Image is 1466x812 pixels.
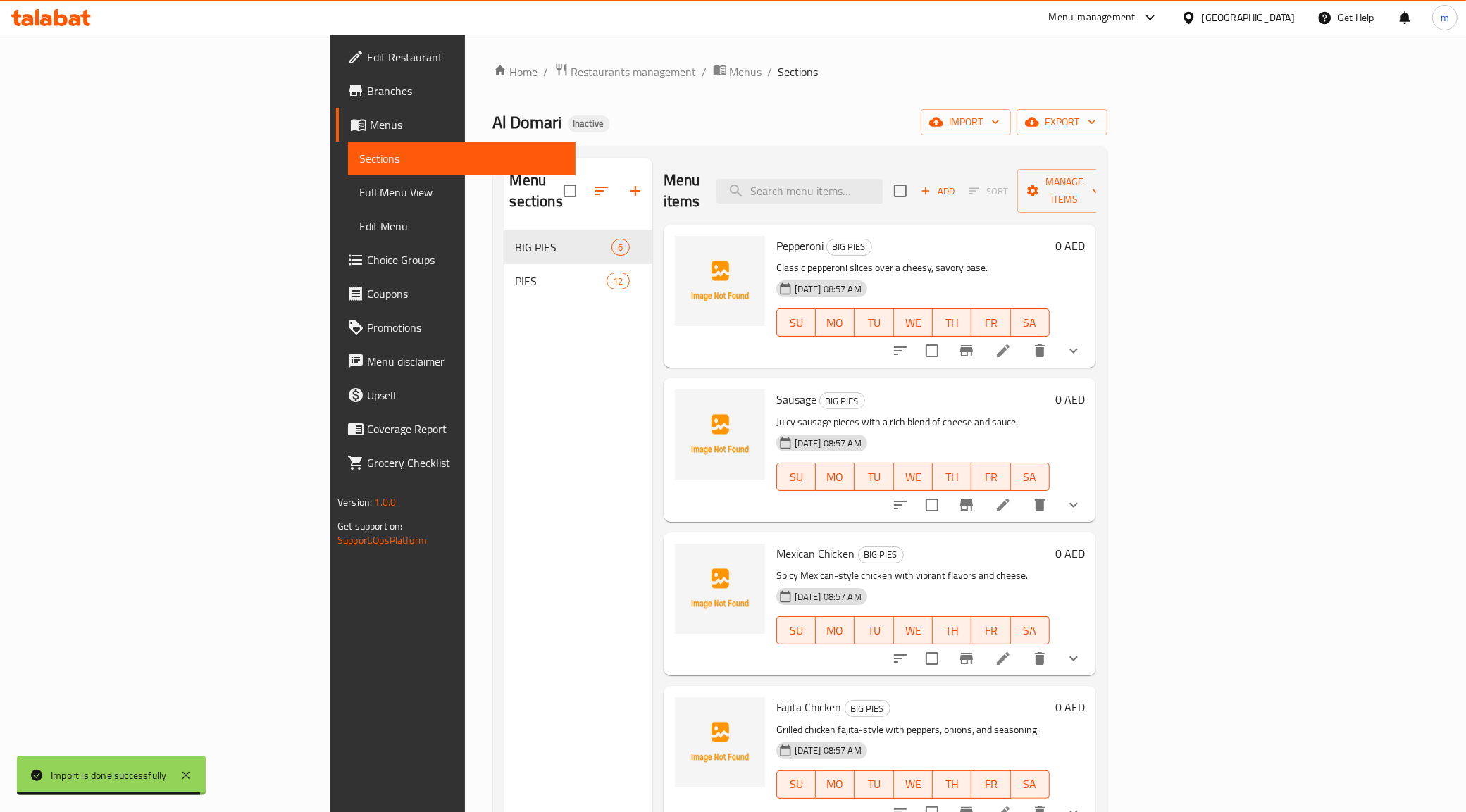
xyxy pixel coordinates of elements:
[971,463,1010,491] button: FR
[367,353,564,370] span: Menu disclaimer
[977,313,1005,333] span: FR
[675,389,765,480] img: Sausage
[894,616,933,644] button: WE
[555,176,585,206] span: Select all sections
[783,467,810,487] span: SU
[554,63,697,81] a: Restaurants management
[367,319,564,336] span: Promotions
[900,313,927,333] span: WE
[950,642,983,675] button: Branch-specific-item
[900,467,927,487] span: WE
[1011,463,1050,491] button: SA
[933,308,971,337] button: TH
[821,467,849,487] span: MO
[894,463,933,491] button: WE
[675,697,765,787] img: Fajita Chicken
[960,180,1017,202] span: Select section first
[359,184,564,201] span: Full Menu View
[919,183,957,199] span: Add
[819,392,865,409] div: BIG PIES
[1055,389,1085,409] h6: 0 AED
[336,311,576,344] a: Promotions
[1011,308,1050,337] button: SA
[1202,10,1295,25] div: [GEOGRAPHIC_DATA]
[367,82,564,99] span: Branches
[938,313,966,333] span: TH
[1055,544,1085,563] h6: 0 AED
[348,209,576,243] a: Edit Menu
[883,642,917,675] button: sort-choices
[821,313,849,333] span: MO
[971,770,1010,799] button: FR
[367,251,564,268] span: Choice Groups
[367,420,564,437] span: Coverage Report
[816,463,855,491] button: MO
[816,770,855,799] button: MO
[1023,334,1057,368] button: delete
[348,175,576,209] a: Full Menu View
[938,774,966,794] span: TH
[776,770,816,799] button: SU
[950,488,983,522] button: Branch-specific-item
[607,273,629,289] div: items
[675,236,765,326] img: Pepperoni
[900,620,927,641] span: WE
[860,774,888,794] span: TU
[612,241,628,254] span: 6
[1057,334,1091,368] button: show more
[776,567,1050,585] p: Spicy Mexican-style chicken with vibrant flavors and cheese.
[855,463,893,491] button: TU
[783,774,810,794] span: SU
[977,620,1005,641] span: FR
[776,543,855,564] span: Mexican Chicken
[776,616,816,644] button: SU
[359,218,564,235] span: Edit Menu
[504,264,652,298] div: PIES12
[336,446,576,480] a: Grocery Checklist
[883,334,917,368] button: sort-choices
[860,620,888,641] span: TU
[894,308,933,337] button: WE
[585,174,619,208] span: Sort sections
[1065,496,1082,513] svg: Show Choices
[826,239,872,256] div: BIG PIES
[675,544,765,634] img: Mexican Chicken
[1049,9,1136,26] div: Menu-management
[336,74,576,108] a: Branches
[1065,650,1082,667] svg: Show Choices
[367,454,564,471] span: Grocery Checklist
[1057,488,1091,522] button: show more
[860,313,888,333] span: TU
[776,721,1050,739] p: Grilled chicken fajita-style with peppers, onions, and seasoning.
[336,412,576,446] a: Coverage Report
[995,342,1012,359] a: Edit menu item
[1011,616,1050,644] button: SA
[845,700,890,717] div: BIG PIES
[504,225,652,304] nav: Menu sections
[1017,774,1044,794] span: SA
[337,517,402,535] span: Get support on:
[883,488,917,522] button: sort-choices
[820,393,864,409] span: BIG PIES
[611,239,629,256] div: items
[900,774,927,794] span: WE
[768,63,773,80] li: /
[995,650,1012,667] a: Edit menu item
[1029,173,1100,208] span: Manage items
[568,115,610,132] div: Inactive
[716,179,883,204] input: search
[1065,342,1082,359] svg: Show Choices
[367,387,564,404] span: Upsell
[776,697,842,718] span: Fajita Chicken
[1023,488,1057,522] button: delete
[516,239,612,256] span: BIG PIES
[516,273,607,289] span: PIES
[337,493,372,511] span: Version:
[995,496,1012,513] a: Edit menu item
[933,463,971,491] button: TH
[1055,236,1085,256] h6: 0 AED
[789,744,867,757] span: [DATE] 08:57 AM
[886,176,915,206] span: Select section
[776,235,824,256] span: Pepperoni
[845,701,890,717] span: BIG PIES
